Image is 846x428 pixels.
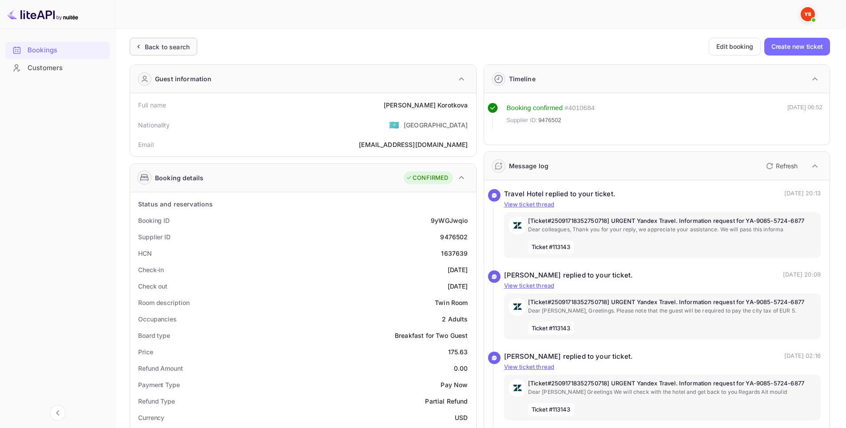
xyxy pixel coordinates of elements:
button: Create new ticket [764,38,830,55]
div: Occupancies [138,314,177,324]
div: Customers [28,63,105,73]
div: Payment Type [138,380,180,389]
div: [DATE] [448,265,468,274]
div: Twin Room [435,298,468,307]
a: Bookings [5,42,110,58]
img: AwvSTEc2VUhQAAAAAElFTkSuQmCC [508,379,526,397]
div: [PERSON_NAME] Korotkova [384,100,468,110]
div: Timeline [509,74,536,83]
p: View ticket thread [504,363,821,372]
div: Check out [138,281,167,291]
div: Booking details [155,173,203,182]
div: Booking ID [138,216,170,225]
img: AwvSTEc2VUhQAAAAAElFTkSuQmCC [508,298,526,316]
div: Pay Now [441,380,468,389]
p: [Ticket#25091718352750718] URGENT Yandex Travel. Information request for YA-9085-5724-6877 [528,217,817,226]
div: [DATE] [448,281,468,291]
div: 9yWGJwqio [431,216,468,225]
div: # 4010684 [564,103,595,113]
img: Yandex Support [801,7,815,21]
div: Nationality [138,120,170,130]
div: Customers [5,59,110,77]
div: 1637639 [441,249,468,258]
div: Check-in [138,265,164,274]
div: Email [138,140,154,149]
span: Supplier ID: [507,116,538,125]
div: Refund Type [138,396,175,406]
div: [PERSON_NAME] replied to your ticket. [504,270,633,281]
span: United States [389,117,399,133]
div: 9476502 [440,232,468,242]
img: LiteAPI logo [7,7,78,21]
div: [GEOGRAPHIC_DATA] [404,120,468,130]
div: Travel Hotel replied to your ticket. [504,189,616,199]
a: Customers [5,59,110,76]
p: Dear colleagues, Thank you for your reply, we appreciate your assistance. We will pass this informa [528,226,817,234]
p: View ticket thread [504,281,821,290]
p: Refresh [776,161,798,170]
div: Guest information [155,74,212,83]
div: Bookings [28,45,105,55]
button: Edit booking [709,38,761,55]
div: Booking confirmed [507,103,563,113]
div: Refund Amount [138,364,183,373]
div: Bookings [5,42,110,59]
div: 175.63 [448,347,468,357]
div: [PERSON_NAME] replied to your ticket. [504,352,633,362]
div: Supplier ID [138,232,171,242]
div: Price [138,347,153,357]
div: Back to search [145,42,190,52]
div: Status and reservations [138,199,213,209]
div: HCN [138,249,152,258]
div: Room description [138,298,189,307]
img: AwvSTEc2VUhQAAAAAElFTkSuQmCC [508,217,526,234]
div: Partial Refund [425,396,468,406]
span: Ticket #113143 [528,403,574,416]
div: Breakfast for Two Guest [395,331,468,340]
div: Currency [138,413,164,422]
div: USD [455,413,468,422]
p: Dear [PERSON_NAME] Greetings We will check with the hotel and get back to you Regards Ait moulid [528,388,817,396]
div: 0.00 [454,364,468,373]
button: Collapse navigation [50,405,66,421]
p: [DATE] 02:16 [784,352,821,362]
button: Refresh [761,159,801,173]
span: Ticket #113143 [528,241,574,254]
p: [Ticket#25091718352750718] URGENT Yandex Travel. Information request for YA-9085-5724-6877 [528,379,817,388]
span: Ticket #113143 [528,322,574,335]
p: [DATE] 20:09 [783,270,821,281]
div: Full name [138,100,166,110]
div: Message log [509,161,549,170]
div: Board type [138,331,170,340]
p: Dear [PERSON_NAME], Greetings. Please note that the guest will be required to pay the city tax of... [528,307,817,315]
div: 2 Adults [442,314,468,324]
span: 9476502 [538,116,561,125]
p: View ticket thread [504,200,821,209]
p: [DATE] 20:13 [784,189,821,199]
div: [EMAIL_ADDRESS][DOMAIN_NAME] [359,140,468,149]
div: CONFIRMED [406,174,448,182]
p: [Ticket#25091718352750718] URGENT Yandex Travel. Information request for YA-9085-5724-6877 [528,298,817,307]
div: [DATE] 06:52 [787,103,822,129]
